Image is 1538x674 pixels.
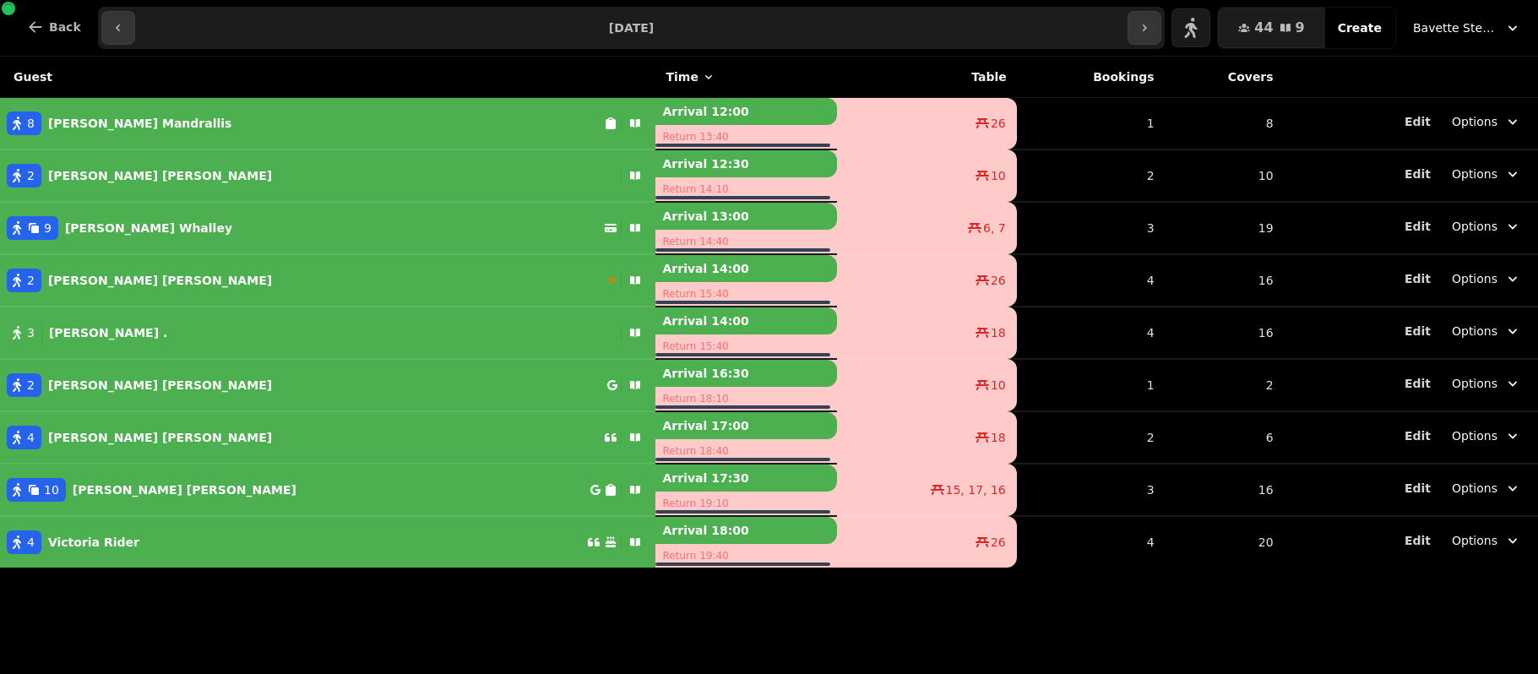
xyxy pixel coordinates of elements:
[1405,116,1431,128] span: Edit
[991,377,1006,394] span: 10
[49,21,81,33] span: Back
[1403,13,1531,43] button: Bavette Steakhouse - [PERSON_NAME]
[655,517,837,544] p: Arrival 18:00
[14,7,95,47] button: Back
[44,481,59,498] span: 10
[1165,464,1284,516] td: 16
[1017,464,1165,516] td: 3
[1442,368,1531,399] button: Options
[1165,57,1284,98] th: Covers
[1165,98,1284,150] td: 8
[27,167,35,184] span: 2
[1405,220,1431,232] span: Edit
[666,68,698,85] span: Time
[655,203,837,230] p: Arrival 13:00
[27,272,35,289] span: 2
[1165,202,1284,254] td: 19
[655,230,837,253] p: Return 14:40
[666,68,715,85] button: Time
[1405,113,1431,130] button: Edit
[1452,113,1497,130] span: Options
[655,334,837,358] p: Return 15:40
[655,282,837,306] p: Return 15:40
[1405,480,1431,497] button: Edit
[837,57,1017,98] th: Table
[655,387,837,410] p: Return 18:10
[991,167,1006,184] span: 10
[1324,8,1395,48] button: Create
[655,150,837,177] p: Arrival 12:30
[1165,359,1284,411] td: 2
[655,439,837,463] p: Return 18:40
[655,544,837,568] p: Return 19:40
[655,307,837,334] p: Arrival 14:00
[1296,21,1305,35] span: 9
[1017,254,1165,307] td: 4
[655,360,837,387] p: Arrival 16:30
[1452,480,1497,497] span: Options
[1017,516,1165,568] td: 4
[655,412,837,439] p: Arrival 17:00
[48,429,272,446] p: [PERSON_NAME] [PERSON_NAME]
[1165,516,1284,568] td: 20
[1405,378,1431,389] span: Edit
[1017,202,1165,254] td: 3
[48,534,139,551] p: Victoria Rider
[1405,166,1431,182] button: Edit
[991,115,1006,132] span: 26
[1017,149,1165,202] td: 2
[655,125,837,149] p: Return 13:40
[1405,270,1431,287] button: Edit
[655,255,837,282] p: Arrival 14:00
[27,115,35,132] span: 8
[1405,375,1431,392] button: Edit
[48,377,272,394] p: [PERSON_NAME] [PERSON_NAME]
[1452,270,1497,287] span: Options
[73,481,296,498] p: [PERSON_NAME] [PERSON_NAME]
[1442,159,1531,189] button: Options
[1442,421,1531,451] button: Options
[655,492,837,515] p: Return 19:10
[1405,168,1431,180] span: Edit
[1165,307,1284,359] td: 16
[1338,22,1382,34] span: Create
[983,220,1006,236] span: 6, 7
[1017,359,1165,411] td: 1
[1452,218,1497,235] span: Options
[1405,535,1431,546] span: Edit
[1452,427,1497,444] span: Options
[1405,218,1431,235] button: Edit
[27,324,35,341] span: 3
[1452,323,1497,340] span: Options
[1017,98,1165,150] td: 1
[1442,473,1531,503] button: Options
[1017,57,1165,98] th: Bookings
[1405,273,1431,285] span: Edit
[48,167,272,184] p: [PERSON_NAME] [PERSON_NAME]
[1254,21,1273,35] span: 44
[1452,166,1497,182] span: Options
[1017,307,1165,359] td: 4
[1452,375,1497,392] span: Options
[48,115,231,132] p: [PERSON_NAME] Mandrallis
[1442,264,1531,294] button: Options
[1405,427,1431,444] button: Edit
[655,465,837,492] p: Arrival 17:30
[1405,325,1431,337] span: Edit
[1165,411,1284,464] td: 6
[27,377,35,394] span: 2
[27,534,35,551] span: 4
[65,220,232,236] p: [PERSON_NAME] Whalley
[991,272,1006,289] span: 26
[1442,211,1531,242] button: Options
[1442,106,1531,137] button: Options
[27,429,35,446] span: 4
[1452,532,1497,549] span: Options
[1218,8,1324,48] button: 449
[655,98,837,125] p: Arrival 12:00
[991,429,1006,446] span: 18
[1405,482,1431,494] span: Edit
[1413,19,1497,36] span: Bavette Steakhouse - [PERSON_NAME]
[1405,323,1431,340] button: Edit
[1405,532,1431,549] button: Edit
